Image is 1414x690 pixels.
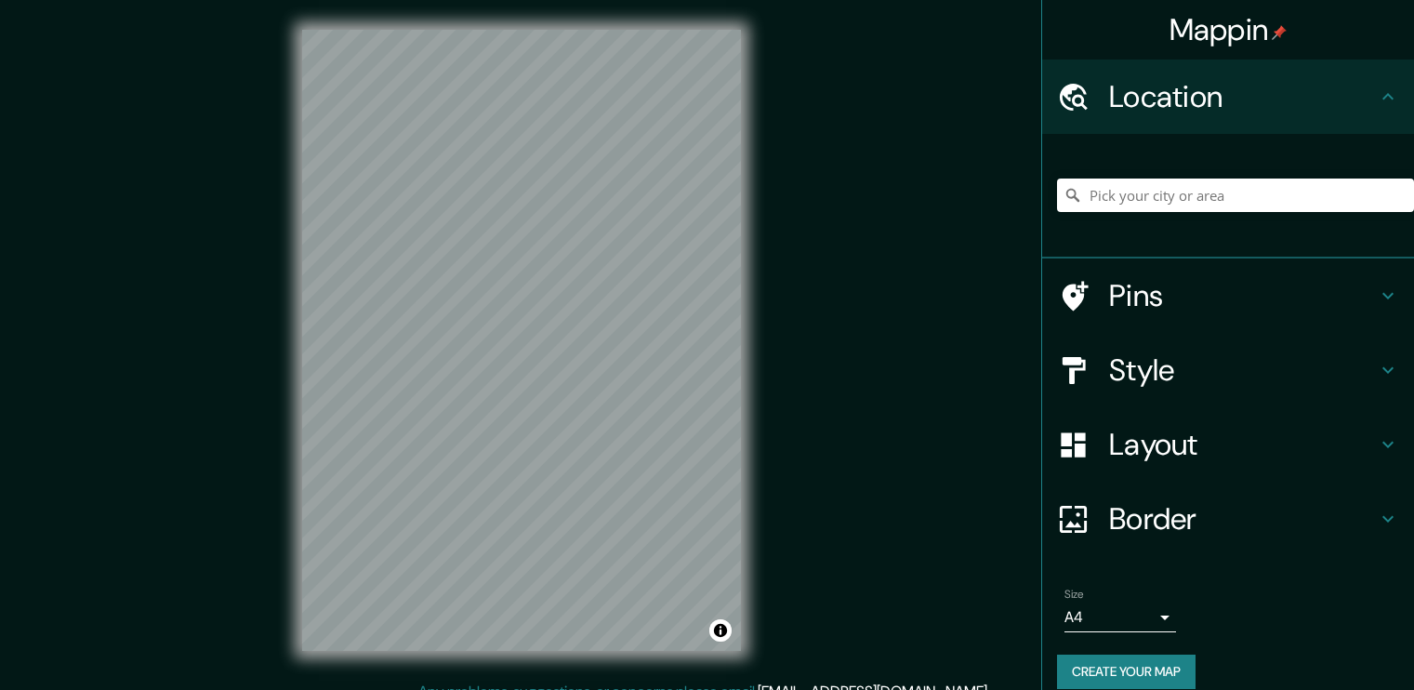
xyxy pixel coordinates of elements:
canvas: Map [302,30,741,651]
div: Location [1042,60,1414,134]
img: pin-icon.png [1272,25,1287,40]
button: Create your map [1057,655,1196,689]
h4: Pins [1109,277,1377,314]
h4: Mappin [1170,11,1288,48]
div: A4 [1064,603,1176,632]
input: Pick your city or area [1057,179,1414,212]
h4: Style [1109,352,1377,389]
h4: Border [1109,500,1377,537]
h4: Layout [1109,426,1377,463]
div: Pins [1042,259,1414,333]
div: Layout [1042,407,1414,482]
div: Style [1042,333,1414,407]
div: Border [1042,482,1414,556]
button: Toggle attribution [709,619,732,642]
label: Size [1064,587,1084,603]
h4: Location [1109,78,1377,115]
